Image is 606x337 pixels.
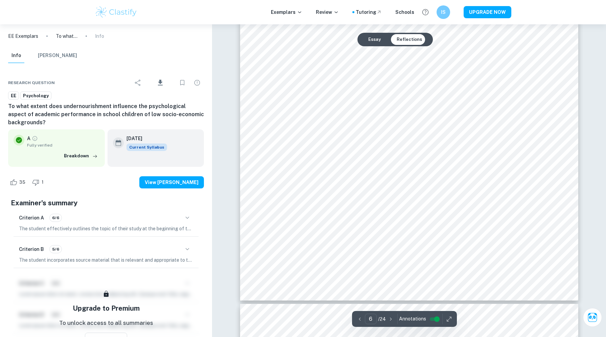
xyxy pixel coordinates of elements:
button: Help and Feedback [420,6,431,18]
button: Ask Clai [583,308,602,327]
p: The student incorporates source material that is relevant and appropriate to the posed research q... [19,256,193,264]
h5: Upgrade to Premium [73,303,140,313]
span: Psychology [21,93,51,99]
div: Report issue [190,76,204,89]
span: EE [8,93,19,99]
button: Essay [363,34,386,45]
span: 1 [38,179,47,186]
span: 35 [16,179,29,186]
h6: IS [440,8,447,16]
button: Breakdown [62,151,99,161]
img: Clastify logo [95,5,138,19]
a: EE [8,92,19,100]
span: Annotations [399,315,426,322]
span: Research question [8,80,55,86]
button: UPGRADE NOW [464,6,511,18]
button: Reflections [391,34,427,45]
div: Like [8,177,29,188]
p: Exemplars [271,8,302,16]
h6: [DATE] [126,135,162,142]
h5: Examiner's summary [11,198,201,208]
a: Schools [395,8,414,16]
button: IS [437,5,450,19]
p: The student effectively outlines the topic of their study at the beginning of the essay, clearly ... [19,225,193,232]
p: A [27,135,30,142]
p: Info [95,32,104,40]
a: Psychology [20,92,51,100]
span: 5/6 [50,246,62,252]
span: Fully verified [27,142,99,148]
div: Bookmark [176,76,189,89]
span: 6/6 [50,215,62,221]
a: Tutoring [356,8,382,16]
button: View [PERSON_NAME] [139,176,204,188]
div: Dislike [30,177,47,188]
p: Review [316,8,339,16]
span: Current Syllabus [126,144,167,151]
h6: To what extent does undernourishment influence the psychological aspect of academic performance i... [8,102,204,127]
h6: Criterion B [19,245,44,253]
a: EE Exemplars [8,32,38,40]
a: Grade fully verified [32,135,38,141]
button: Info [8,48,24,63]
p: To unlock access to all summaries [59,319,153,328]
div: This exemplar is based on the current syllabus. Feel free to refer to it for inspiration/ideas wh... [126,144,167,151]
div: Download [146,74,174,92]
h6: Criterion A [19,214,44,222]
button: [PERSON_NAME] [38,48,77,63]
p: / 24 [378,315,386,323]
p: To what extent does undernourishment influence the psychological aspect of academic performance i... [56,32,77,40]
div: Share [131,76,145,89]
